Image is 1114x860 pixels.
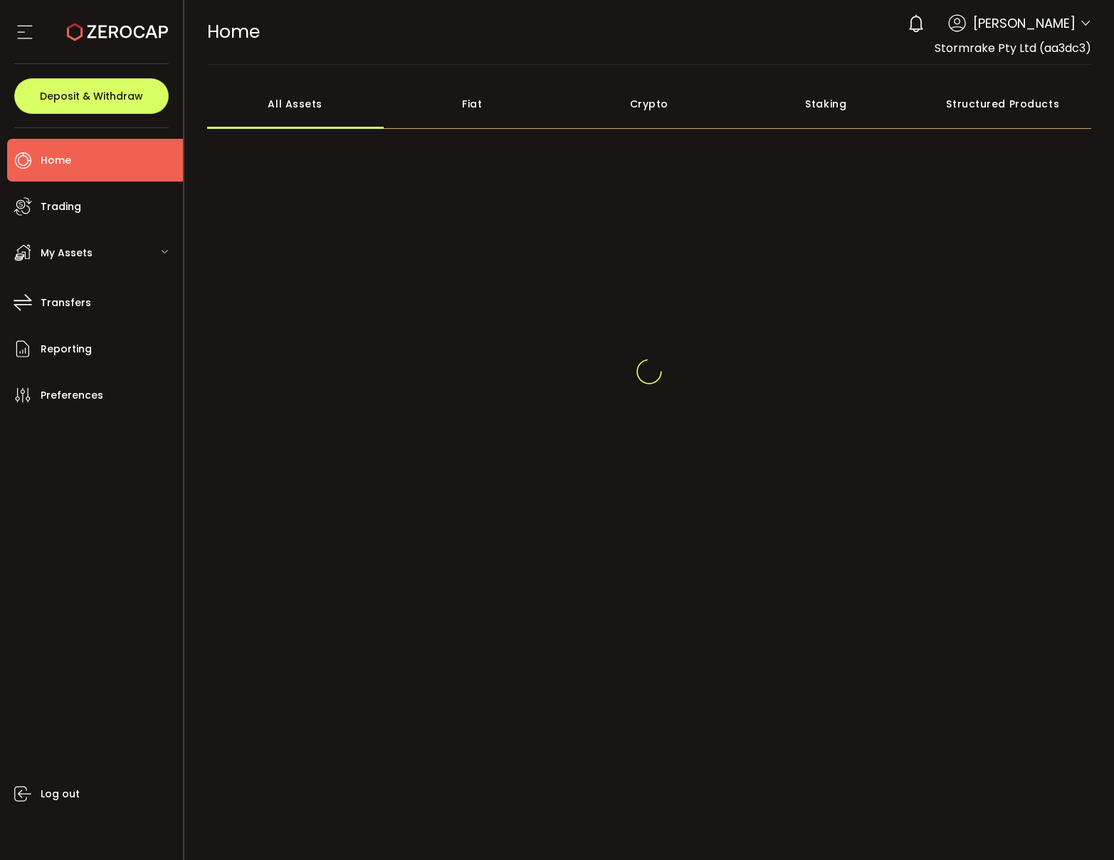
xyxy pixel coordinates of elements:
span: Log out [41,784,80,804]
span: Reporting [41,339,92,360]
span: Home [207,19,260,44]
span: Trading [41,196,81,217]
div: Crypto [561,79,738,129]
div: All Assets [207,79,384,129]
div: Structured Products [915,79,1092,129]
span: Deposit & Withdraw [40,91,143,101]
div: Staking [737,79,915,129]
span: [PERSON_NAME] [973,14,1076,33]
span: Preferences [41,385,103,406]
span: Home [41,150,71,171]
button: Deposit & Withdraw [14,78,169,114]
span: Transfers [41,293,91,313]
span: My Assets [41,243,93,263]
div: Fiat [384,79,561,129]
span: Stormrake Pty Ltd (aa3dc3) [935,40,1091,56]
